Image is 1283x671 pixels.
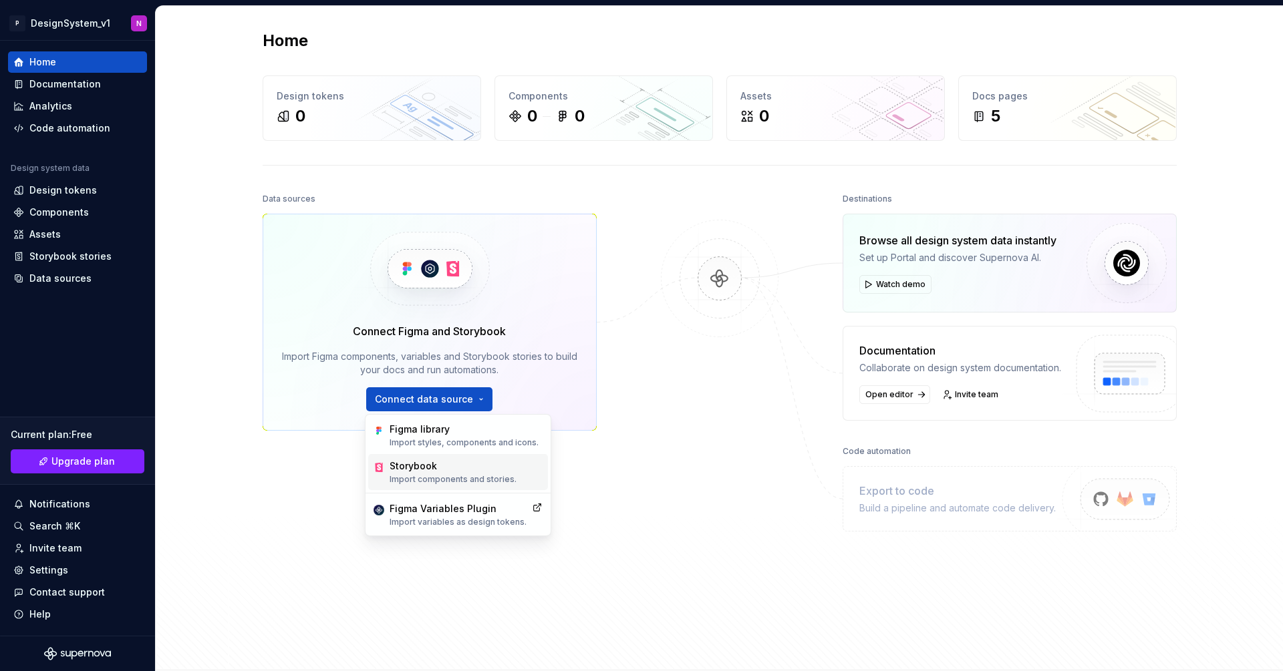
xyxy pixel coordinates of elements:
div: 0 [759,105,769,127]
div: 0 [575,105,585,127]
div: 0 [295,105,305,127]
h2: Home [263,30,308,51]
a: Design tokens0 [263,75,481,141]
div: Storybook stories [29,250,112,263]
div: Invite team [29,541,82,555]
div: Import Figma components, variables and Storybook stories to build your docs and run automations. [282,350,577,377]
div: Code automation [843,442,911,461]
div: Browse all design system data instantly [859,232,1056,248]
a: Design tokens [8,180,147,201]
div: 5 [991,105,1000,127]
button: Connect data source [366,387,492,411]
a: Assets [8,224,147,245]
div: Figma library [390,423,539,436]
div: Connect Figma and Storybook [353,323,506,339]
div: Docs pages [972,89,1163,103]
a: Settings [8,560,147,581]
span: Upgrade plan [51,455,115,468]
div: Set up Portal and discover Supernova AI. [859,251,1056,264]
div: Documentation [29,77,101,91]
button: Help [8,604,147,625]
a: Docs pages5 [958,75,1177,141]
a: Upgrade plan [11,449,144,473]
div: Design tokens [277,89,467,103]
div: Assets [29,228,61,241]
div: Build a pipeline and automate code delivery. [859,501,1056,515]
div: Settings [29,564,68,577]
p: Import components and stories. [390,474,517,485]
div: Code automation [29,122,110,135]
a: Invite team [8,537,147,559]
a: Analytics [8,95,147,117]
a: Data sources [8,268,147,289]
a: Open editor [859,385,930,404]
p: Import styles, components and icons. [390,437,539,448]
span: Open editor [865,389,913,400]
div: Design tokens [29,184,97,197]
div: Storybook [390,459,517,473]
a: Assets0 [726,75,945,141]
a: Invite team [938,385,1004,404]
div: Collaborate on design system documentation. [859,361,1061,375]
div: Help [29,608,51,621]
button: Notifications [8,493,147,515]
div: Figma Variables Plugin [390,502,527,515]
button: Search ⌘K [8,515,147,537]
div: Components [29,206,89,219]
svg: Supernova Logo [44,647,111,660]
div: Search ⌘K [29,519,80,533]
div: P [9,15,25,31]
button: PDesignSystem_v1N [3,9,152,37]
div: Current plan : Free [11,428,144,441]
span: Connect data source [375,393,473,406]
span: Invite team [955,389,998,400]
div: Data sources [29,272,92,285]
a: Components [8,202,147,223]
div: Assets [740,89,931,103]
div: N [136,18,142,29]
a: Documentation [8,73,147,95]
button: Watch demo [859,275,932,294]
a: Code automation [8,118,147,139]
div: Documentation [859,343,1061,359]
p: Import variables as design tokens. [390,517,527,527]
div: 0 [527,105,537,127]
div: DesignSystem_v1 [31,17,110,30]
div: Home [29,55,56,69]
div: Analytics [29,99,72,113]
span: Watch demo [876,279,925,290]
a: Home [8,51,147,73]
div: Export to code [859,483,1056,499]
div: Contact support [29,586,105,599]
div: Data sources [263,190,315,208]
button: Contact support [8,582,147,603]
a: Components00 [494,75,713,141]
div: Destinations [843,190,892,208]
div: Notifications [29,497,90,511]
div: Components [509,89,699,103]
a: Storybook stories [8,246,147,267]
div: Design system data [11,163,90,174]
